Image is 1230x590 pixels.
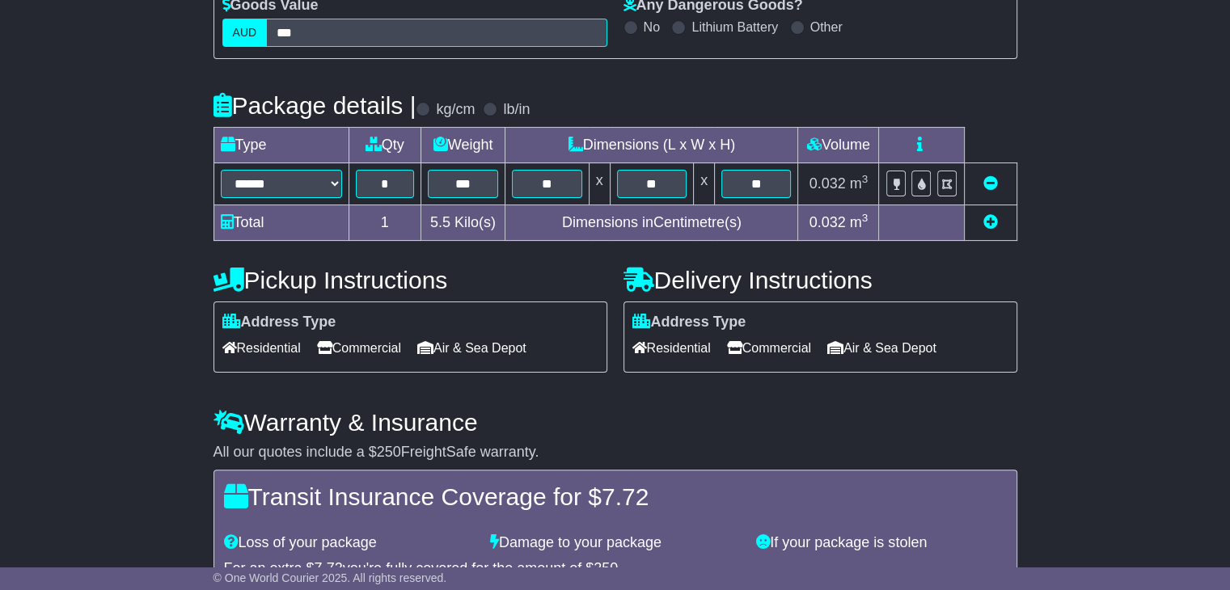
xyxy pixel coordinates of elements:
[983,214,998,230] a: Add new item
[213,92,416,119] h4: Package details |
[850,214,869,230] span: m
[748,534,1014,552] div: If your package is stolen
[691,19,778,35] label: Lithium Battery
[213,267,607,293] h4: Pickup Instructions
[213,128,349,163] td: Type
[727,335,811,360] span: Commercial
[417,335,526,360] span: Air & Sea Depot
[505,205,798,241] td: Dimensions in Centimetre(s)
[850,175,869,192] span: m
[213,571,447,584] span: © One World Courier 2025. All rights reserved.
[503,101,530,119] label: lb/in
[632,314,746,331] label: Address Type
[222,19,268,47] label: AUD
[644,19,660,35] label: No
[623,267,1017,293] h4: Delivery Instructions
[222,314,336,331] label: Address Type
[349,128,421,163] td: Qty
[798,128,879,163] td: Volume
[213,409,1017,436] h4: Warranty & Insurance
[421,128,505,163] td: Weight
[632,335,711,360] span: Residential
[216,534,482,552] div: Loss of your package
[315,560,343,576] span: 7.72
[594,560,618,576] span: 250
[589,163,610,205] td: x
[213,205,349,241] td: Total
[983,175,998,192] a: Remove this item
[827,335,936,360] span: Air & Sea Depot
[222,335,301,360] span: Residential
[809,214,846,230] span: 0.032
[224,483,1007,510] h4: Transit Insurance Coverage for $
[602,483,649,510] span: 7.72
[862,173,869,185] sup: 3
[213,444,1017,461] div: All our quotes include a $ FreightSafe warranty.
[436,101,475,119] label: kg/cm
[377,444,401,460] span: 250
[694,163,715,205] td: x
[505,128,798,163] td: Dimensions (L x W x H)
[862,212,869,224] sup: 3
[810,19,843,35] label: Other
[349,205,421,241] td: 1
[421,205,505,241] td: Kilo(s)
[317,335,401,360] span: Commercial
[224,560,1007,578] div: For an extra $ you're fully covered for the amount of $ .
[430,214,450,230] span: 5.5
[482,534,748,552] div: Damage to your package
[809,175,846,192] span: 0.032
